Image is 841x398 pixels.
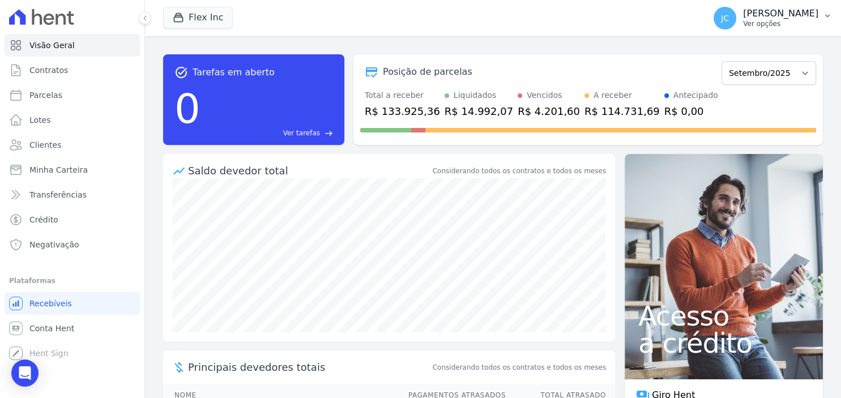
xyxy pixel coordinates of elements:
span: Transferências [29,189,87,200]
a: Crédito [5,208,140,231]
div: Considerando todos os contratos e todos os meses [433,166,606,176]
span: Conta Hent [29,323,74,334]
div: Antecipado [673,89,718,101]
span: Visão Geral [29,40,75,51]
div: Saldo devedor total [188,163,430,178]
span: Recebíveis [29,298,72,309]
a: Minha Carteira [5,159,140,181]
span: Acesso [638,302,809,329]
button: JC [PERSON_NAME] Ver opções [705,2,841,34]
div: Vencidos [527,89,562,101]
div: R$ 133.925,36 [365,104,440,119]
a: Transferências [5,183,140,206]
a: Ver tarefas east [205,128,333,138]
span: Tarefas em aberto [193,66,275,79]
div: R$ 0,00 [664,104,718,119]
span: Minha Carteira [29,164,88,176]
p: Ver opções [743,19,818,28]
span: Ver tarefas [283,128,320,138]
span: Principais devedores totais [188,360,430,375]
a: Parcelas [5,84,140,106]
div: Posição de parcelas [383,65,472,79]
span: Considerando todos os contratos e todos os meses [433,362,606,373]
span: Contratos [29,65,68,76]
div: Open Intercom Messenger [11,360,39,387]
span: JC [721,14,729,22]
div: R$ 4.201,60 [518,104,580,119]
div: 0 [174,79,200,138]
span: Lotes [29,114,51,126]
a: Lotes [5,109,140,131]
span: task_alt [174,66,188,79]
p: [PERSON_NAME] [743,8,818,19]
a: Conta Hent [5,317,140,340]
a: Clientes [5,134,140,156]
span: a crédito [638,329,809,357]
a: Contratos [5,59,140,82]
div: R$ 14.992,07 [445,104,513,119]
div: Liquidados [454,89,497,101]
span: Negativação [29,239,79,250]
a: Visão Geral [5,34,140,57]
button: Flex Inc [163,7,233,28]
span: Parcelas [29,89,62,101]
a: Recebíveis [5,292,140,315]
a: Negativação [5,233,140,256]
div: R$ 114.731,69 [584,104,660,119]
span: Clientes [29,139,61,151]
span: east [325,129,333,138]
div: Total a receber [365,89,440,101]
div: Plataformas [9,274,135,288]
span: Crédito [29,214,58,225]
div: A receber [594,89,632,101]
